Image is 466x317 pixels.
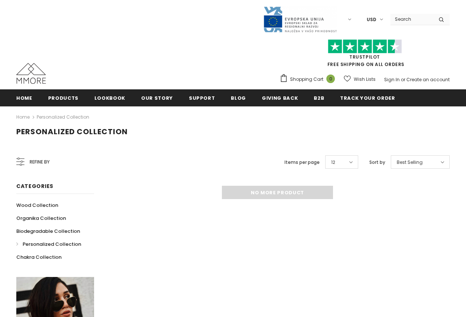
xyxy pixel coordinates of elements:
label: Sort by [369,159,385,166]
a: Sign In [384,76,400,83]
input: Search Site [390,14,433,24]
a: Personalized Collection [16,238,81,251]
span: Lookbook [94,95,125,102]
a: Create an account [406,76,450,83]
a: Wood Collection [16,199,58,212]
a: Organika Collection [16,212,66,225]
img: Trust Pilot Stars [328,39,402,54]
span: Refine by [30,158,50,166]
span: 12 [331,159,335,166]
span: Our Story [141,95,173,102]
span: or [401,76,405,83]
img: MMORE Cases [16,63,46,84]
span: Biodegradable Collection [16,228,80,235]
span: support [189,95,215,102]
a: Blog [231,89,246,106]
span: Organika Collection [16,215,66,222]
a: Shopping Cart 0 [280,74,339,85]
span: Chakra Collection [16,254,61,261]
a: Home [16,89,32,106]
span: Categories [16,182,53,190]
a: Lookbook [94,89,125,106]
a: Our Story [141,89,173,106]
a: Wish Lists [344,73,376,86]
a: Personalized Collection [37,114,89,120]
span: Home [16,95,32,102]
span: Personalized Collection [16,126,128,137]
a: Track your order [340,89,395,106]
a: B2B [314,89,324,106]
span: Shopping Cart [290,76,323,83]
a: Giving back [262,89,298,106]
span: Personalized Collection [23,241,81,248]
a: Trustpilot [349,54,380,60]
img: Javni Razpis [263,6,337,33]
span: Products [48,95,79,102]
a: Javni Razpis [263,16,337,22]
span: FREE SHIPPING ON ALL ORDERS [280,43,450,67]
span: B2B [314,95,324,102]
a: Products [48,89,79,106]
a: support [189,89,215,106]
a: Chakra Collection [16,251,61,264]
span: Giving back [262,95,298,102]
span: 0 [326,75,335,83]
label: Items per page [284,159,320,166]
a: Biodegradable Collection [16,225,80,238]
span: Wish Lists [354,76,376,83]
span: USD [367,16,376,23]
span: Wood Collection [16,202,58,209]
a: Home [16,113,30,122]
span: Blog [231,95,246,102]
span: Best Selling [397,159,423,166]
span: Track your order [340,95,395,102]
